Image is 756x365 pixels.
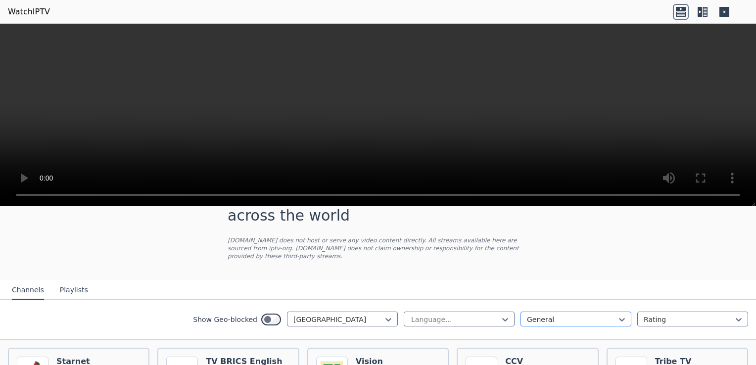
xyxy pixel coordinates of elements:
h1: - Free IPTV streams from across the world [228,189,528,225]
button: Playlists [60,281,88,300]
p: [DOMAIN_NAME] does not host or serve any video content directly. All streams available here are s... [228,236,528,260]
label: Show Geo-blocked [193,315,257,324]
a: iptv-org [269,245,292,252]
button: Channels [12,281,44,300]
a: WatchIPTV [8,6,50,18]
